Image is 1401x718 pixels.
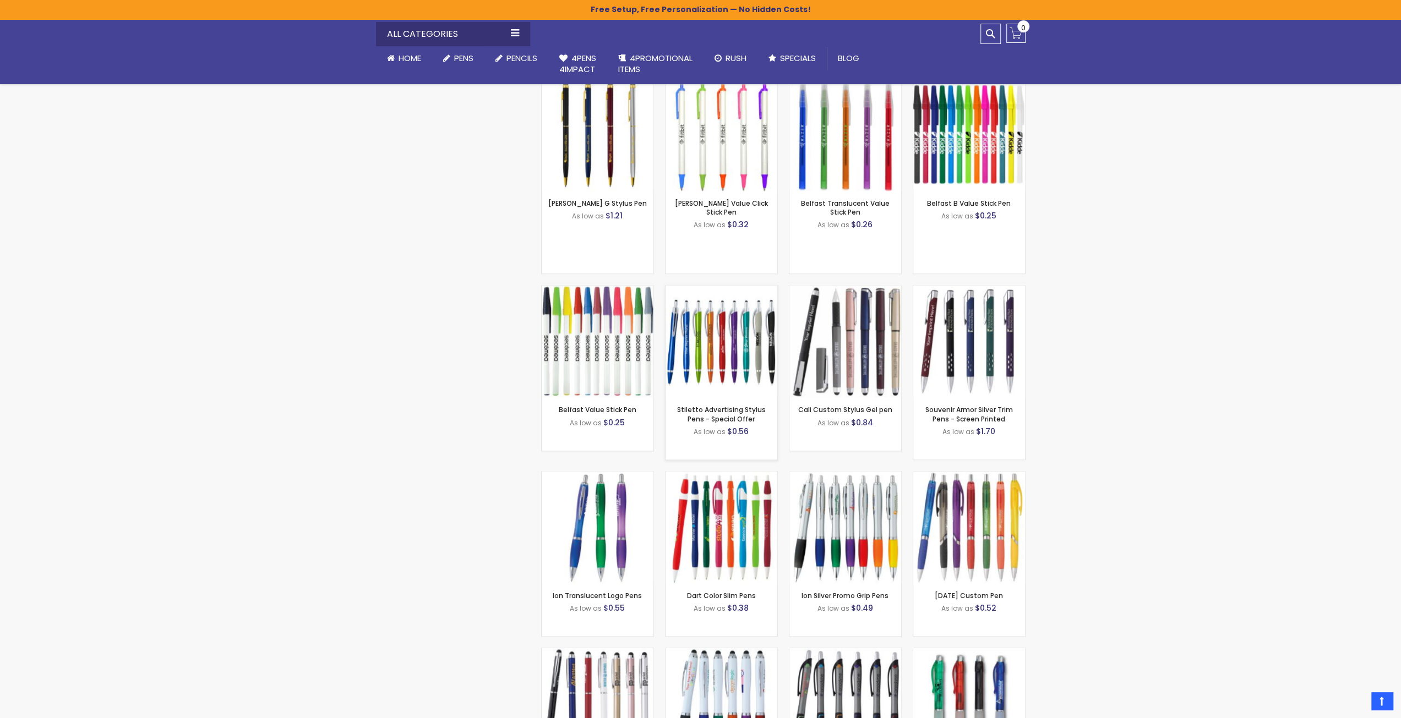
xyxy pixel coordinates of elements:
img: Belfast Value Stick Pen [542,286,653,397]
img: Cali Custom Stylus Gel pen [789,286,901,397]
span: $0.32 [727,219,749,230]
span: $1.21 [606,210,623,221]
a: Story Stylus Custom Pen [789,648,901,657]
img: Ion Translusent Logo Pens [542,472,653,583]
span: As low as [941,604,973,613]
span: $1.70 [976,426,995,437]
a: Souvenur Armor Silver Trim Pens [913,285,1025,294]
a: Souvenir Armor Silver Trim Pens - Screen Printed [925,405,1013,423]
span: As low as [817,604,849,613]
a: [PERSON_NAME] Value Click Stick Pen [675,199,768,217]
span: $0.25 [603,417,625,428]
a: Blog [827,46,870,70]
span: $0.55 [603,602,625,613]
span: 0 [1021,23,1026,33]
a: Mr. Gel Advertising pen [913,648,1025,657]
span: 4PROMOTIONAL ITEMS [618,52,693,75]
span: Specials [780,52,816,64]
a: Specials [757,46,827,70]
a: Belfast B Value Stick Pen [913,79,1025,88]
a: Epiphany Custom Pen [913,471,1025,480]
a: Stiletto Advertising Stylus Pens - Special Offer [666,285,777,294]
a: Belfast B Value Stick Pen [927,199,1011,208]
a: Belfast Value Stick Pen [542,285,653,294]
span: $0.38 [727,602,749,613]
a: 4Pens4impact [548,46,607,82]
a: 4PROMOTIONALITEMS [607,46,704,82]
img: Epiphany Custom Pen [913,472,1025,583]
span: As low as [817,418,849,427]
a: Belfast Value Stick Pen [559,405,636,414]
span: As low as [942,427,974,436]
a: Belfast Translucent Value Stick Pen [801,199,890,217]
a: [PERSON_NAME] G Stylus Pen [548,199,647,208]
a: Dart Color Slim Pens [687,591,756,600]
img: Orlando Bright Value Click Stick Pen [666,79,777,191]
a: Belfast Translucent Value Stick Pen [789,79,901,88]
span: As low as [694,604,726,613]
a: 0 [1006,24,1026,43]
a: Meryl G Stylus Pen [542,79,653,88]
img: Stiletto Advertising Stylus Pens - Special Offer [666,286,777,397]
a: Pencils [484,46,548,70]
span: As low as [817,220,849,229]
a: Orlando Bright Value Click Stick Pen [666,79,777,88]
span: 4Pens 4impact [559,52,596,75]
span: As low as [570,418,602,427]
a: Pens [432,46,484,70]
a: Stiletto Advertising Stylus Pens - Special Offer [677,405,766,423]
span: $0.49 [851,602,873,613]
a: Rush [704,46,757,70]
a: Dart Color slim Pens [666,471,777,480]
a: Ion Translusent Logo Pens [542,471,653,480]
div: All Categories [376,22,530,46]
span: As low as [694,427,726,436]
span: Pens [454,52,473,64]
span: As low as [570,604,602,613]
a: Metal Twist Promo Stylus Pen [542,648,653,657]
img: Dart Color slim Pens [666,472,777,583]
span: Rush [726,52,746,64]
span: $0.52 [975,602,996,613]
span: $0.25 [975,210,996,221]
span: Pencils [506,52,537,64]
a: Cali Custom Stylus Gel pen [798,405,892,414]
span: As low as [572,211,604,221]
a: Ion Silver Promo Grip Pens [789,471,901,480]
a: Ion Translucent Logo Pens [553,591,642,600]
a: Ion White Branded Stylus Pen [666,648,777,657]
img: Belfast Translucent Value Stick Pen [789,79,901,191]
span: Blog [838,52,859,64]
a: Cali Custom Stylus Gel pen [789,285,901,294]
span: $0.26 [851,219,873,230]
img: Souvenur Armor Silver Trim Pens [913,286,1025,397]
a: Home [376,46,432,70]
a: [DATE] Custom Pen [935,591,1003,600]
span: $0.56 [727,426,749,437]
span: $0.84 [851,417,873,428]
a: Ion Silver Promo Grip Pens [802,591,888,600]
a: Top [1371,692,1393,710]
img: Meryl G Stylus Pen [542,79,653,191]
img: Belfast B Value Stick Pen [913,79,1025,191]
span: Home [399,52,421,64]
img: Ion Silver Promo Grip Pens [789,472,901,583]
span: As low as [694,220,726,229]
span: As low as [941,211,973,221]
